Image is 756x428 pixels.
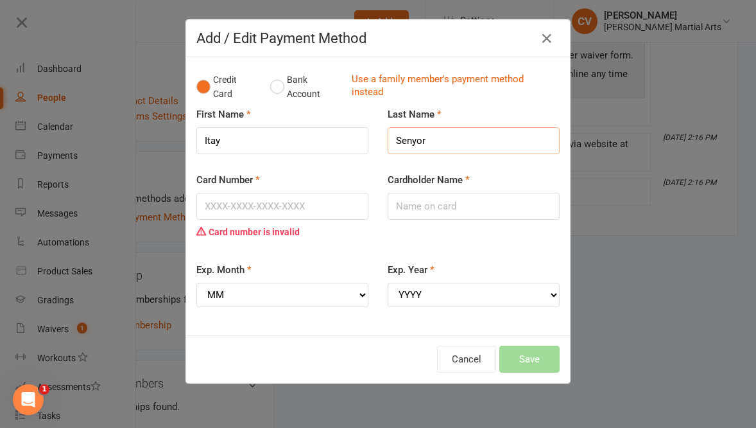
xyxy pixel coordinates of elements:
span: 1 [39,384,49,395]
label: Cardholder Name [388,172,470,188]
iframe: Intercom live chat [13,384,44,415]
a: Use a family member's payment method instead [352,73,553,102]
button: Bank Account [270,67,341,107]
input: XXXX-XXXX-XXXX-XXXX [196,193,368,220]
button: Cancel [437,346,496,373]
label: Exp. Year [388,262,434,278]
input: Name on card [388,193,560,220]
button: Close [537,28,557,49]
label: Exp. Month [196,262,252,278]
label: First Name [196,107,251,122]
label: Last Name [388,107,442,122]
div: Card number is invalid [196,220,368,244]
h4: Add / Edit Payment Method [196,30,560,46]
label: Card Number [196,172,260,188]
button: Credit Card [196,67,257,107]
